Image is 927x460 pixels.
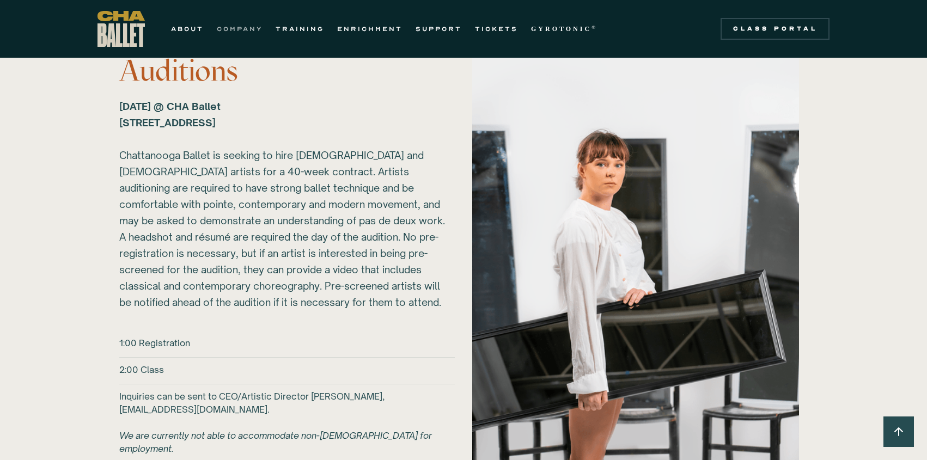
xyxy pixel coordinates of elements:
h6: 2:00 Class [119,363,164,376]
sup: ® [591,24,597,30]
div: Chattanooga Ballet is seeking to hire [DEMOGRAPHIC_DATA] and [DEMOGRAPHIC_DATA] artists for a 40-... [119,98,446,310]
a: TICKETS [475,22,518,35]
a: COMPANY [217,22,263,35]
h3: Auditions [119,54,455,87]
a: TRAINING [276,22,324,35]
em: We are currently not able to accommodate non-[DEMOGRAPHIC_DATA] for employment. [119,430,432,454]
a: GYROTONIC® [531,22,597,35]
strong: [DATE] @ CHA Ballet [STREET_ADDRESS] ‍ [119,100,221,128]
div: Class Portal [727,24,823,33]
h6: Inquiries can be sent to CEO/Artistic Director [PERSON_NAME], [EMAIL_ADDRESS][DOMAIN_NAME]. [119,390,455,455]
a: ABOUT [171,22,204,35]
a: Class Portal [721,18,830,40]
h6: 1:00 Registration [119,336,190,349]
strong: GYROTONIC [531,25,591,33]
a: ENRICHMENT [337,22,402,35]
a: SUPPORT [416,22,462,35]
a: home [97,11,145,47]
